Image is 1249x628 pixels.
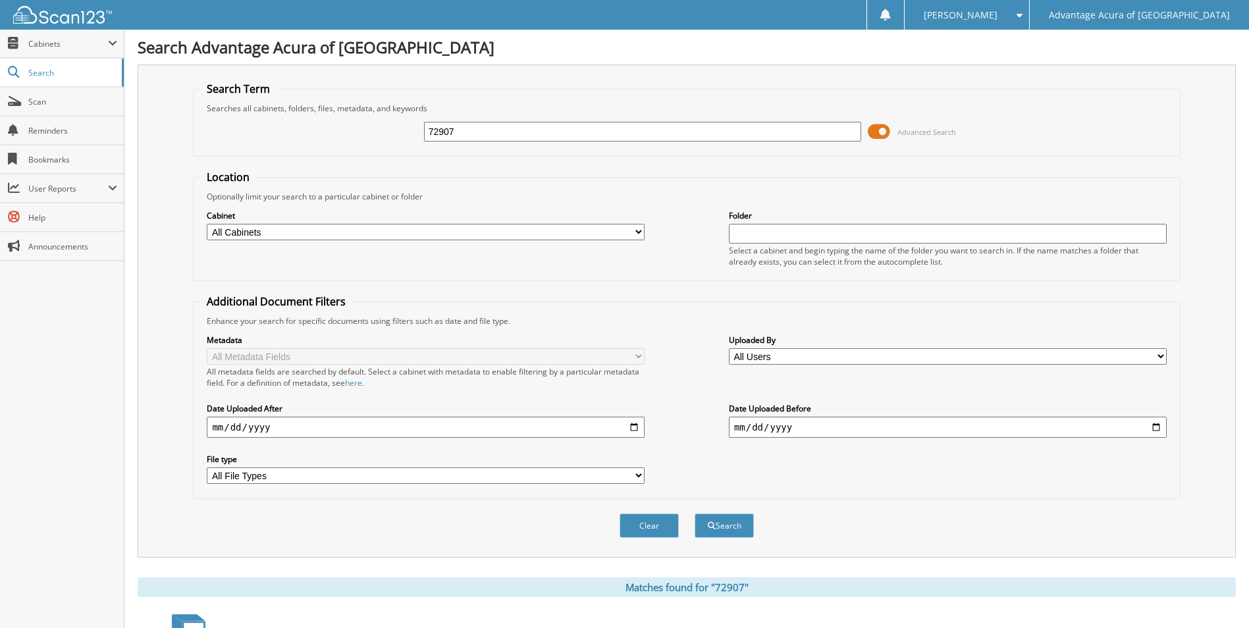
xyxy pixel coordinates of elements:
div: Searches all cabinets, folders, files, metadata, and keywords [200,103,1173,114]
span: Bookmarks [28,154,117,165]
label: Date Uploaded After [207,403,645,414]
legend: Location [200,170,256,184]
label: Uploaded By [729,334,1167,346]
input: end [729,417,1167,438]
label: File type [207,454,645,465]
label: Cabinet [207,210,645,221]
span: Announcements [28,241,117,252]
legend: Search Term [200,82,277,96]
span: Reminders [28,125,117,136]
span: Search [28,67,115,78]
span: Scan [28,96,117,107]
legend: Additional Document Filters [200,294,352,309]
div: Enhance your search for specific documents using filters such as date and file type. [200,315,1173,327]
button: Search [695,513,754,538]
h1: Search Advantage Acura of [GEOGRAPHIC_DATA] [138,36,1236,58]
div: Matches found for "72907" [138,577,1236,597]
div: All metadata fields are searched by default. Select a cabinet with metadata to enable filtering b... [207,366,645,388]
span: Advantage Acura of [GEOGRAPHIC_DATA] [1049,11,1230,19]
span: Cabinets [28,38,108,49]
div: Optionally limit your search to a particular cabinet or folder [200,191,1173,202]
input: start [207,417,645,438]
span: Help [28,212,117,223]
a: here [345,377,362,388]
span: Advanced Search [897,127,956,137]
span: User Reports [28,183,108,194]
label: Date Uploaded Before [729,403,1167,414]
label: Folder [729,210,1167,221]
button: Clear [620,513,679,538]
img: scan123-logo-white.svg [13,6,112,24]
span: [PERSON_NAME] [924,11,997,19]
label: Metadata [207,334,645,346]
div: Select a cabinet and begin typing the name of the folder you want to search in. If the name match... [729,245,1167,267]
